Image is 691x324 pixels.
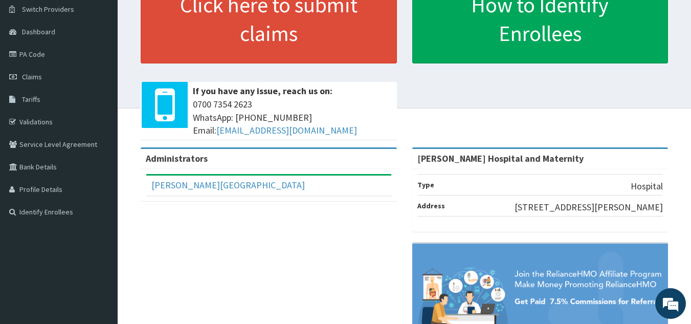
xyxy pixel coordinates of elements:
span: We're online! [59,97,141,200]
p: Hospital [631,180,663,193]
div: Minimize live chat window [168,5,192,30]
b: Type [417,180,434,189]
div: Chat with us now [53,57,172,71]
span: 0700 7354 2623 WhatsApp: [PHONE_NUMBER] Email: [193,98,392,137]
strong: [PERSON_NAME] Hospital and Maternity [417,153,584,164]
span: Claims [22,72,42,81]
a: [EMAIL_ADDRESS][DOMAIN_NAME] [216,124,357,136]
b: If you have any issue, reach us on: [193,85,332,97]
p: [STREET_ADDRESS][PERSON_NAME] [515,201,663,214]
a: [PERSON_NAME][GEOGRAPHIC_DATA] [151,179,305,191]
b: Address [417,201,445,210]
span: Tariffs [22,95,40,104]
textarea: Type your message and hit 'Enter' [5,215,195,251]
span: Dashboard [22,27,55,36]
span: Switch Providers [22,5,74,14]
img: d_794563401_company_1708531726252_794563401 [19,51,41,77]
b: Administrators [146,153,208,164]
